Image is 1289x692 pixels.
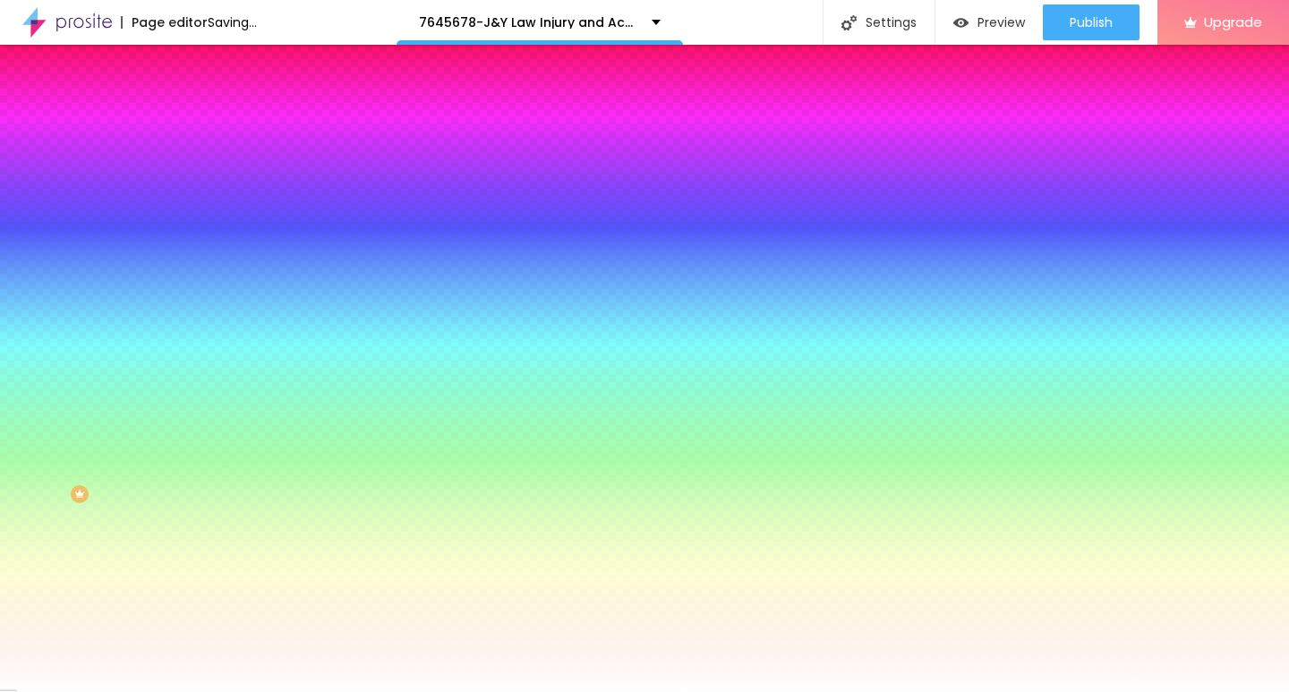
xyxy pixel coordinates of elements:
button: Publish [1043,4,1140,40]
div: Page editor [121,16,208,29]
button: Preview [935,4,1043,40]
span: Publish [1070,15,1113,30]
img: Icone [841,15,857,30]
img: view-1.svg [953,15,969,30]
span: Upgrade [1204,14,1262,30]
p: 7645678-J&Y Law Injury and Accident Attorneys [419,16,638,29]
span: Preview [977,15,1025,30]
div: Saving... [208,16,257,29]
